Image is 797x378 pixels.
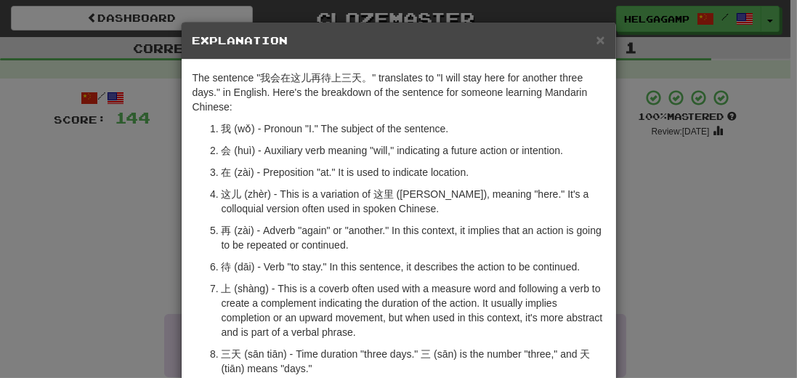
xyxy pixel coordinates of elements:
[193,33,605,48] h5: Explanation
[222,121,605,136] p: 我 (wǒ) - Pronoun "I." The subject of the sentence.
[222,187,605,216] p: 这儿 (zhèr) - This is a variation of 这里 ([PERSON_NAME]), meaning "here." It's a colloquial version ...
[222,260,605,274] p: 待 (dāi) - Verb "to stay." In this sentence, it describes the action to be continued.
[222,347,605,376] p: 三天 (sān tiān) - Time duration "three days." 三 (sān) is the number "three," and 天 (tiān) means "da...
[193,71,605,114] p: The sentence "我会在这儿再待上三天。" translates to "I will stay here for another three days." in English. H...
[222,281,605,339] p: 上 (shàng) - This is a coverb often used with a measure word and following a verb to create a comp...
[596,32,604,47] button: Close
[222,165,605,180] p: 在 (zài) - Preposition "at." It is used to indicate location.
[596,31,604,48] span: ×
[222,223,605,252] p: 再 (zài) - Adverb "again" or "another." In this context, it implies that an action is going to be ...
[222,143,605,158] p: 会 (huì) - Auxiliary verb meaning "will," indicating a future action or intention.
